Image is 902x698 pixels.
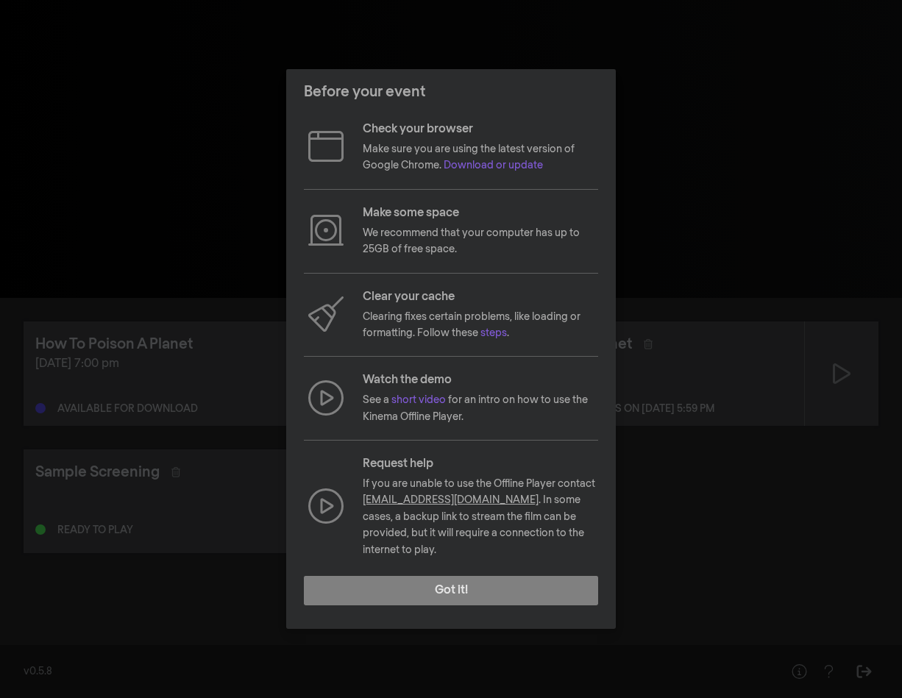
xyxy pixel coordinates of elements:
button: Got it! [304,576,598,605]
p: Request help [363,455,598,473]
p: We recommend that your computer has up to 25GB of free space. [363,225,598,258]
p: If you are unable to use the Offline Player contact . In some cases, a backup link to stream the ... [363,476,598,558]
a: short video [391,395,446,405]
p: Clearing fixes certain problems, like loading or formatting. Follow these . [363,309,598,342]
p: Watch the demo [363,371,598,389]
p: Make some space [363,204,598,222]
p: Make sure you are using the latest version of Google Chrome. [363,141,598,174]
p: Check your browser [363,121,598,138]
p: Clear your cache [363,288,598,306]
header: Before your event [286,69,616,115]
a: Download or update [444,160,543,171]
p: See a for an intro on how to use the Kinema Offline Player. [363,392,598,425]
a: steps [480,328,507,338]
a: [EMAIL_ADDRESS][DOMAIN_NAME] [363,495,539,505]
